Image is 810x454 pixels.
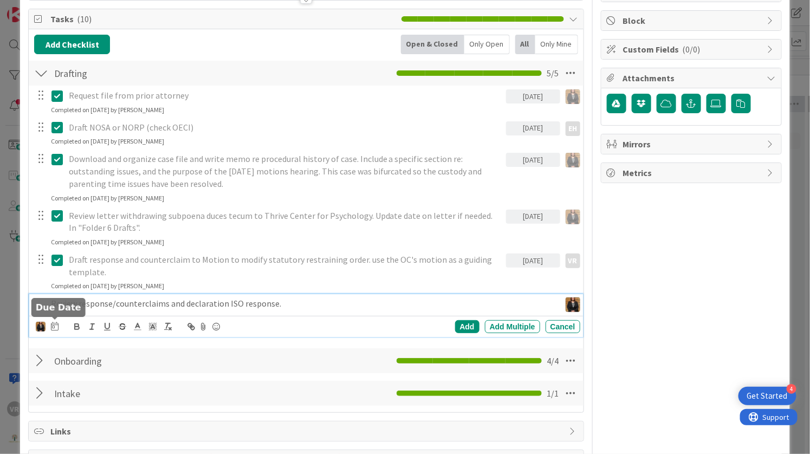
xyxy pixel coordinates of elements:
span: Links [50,425,563,438]
p: Draft NOSA or NORP (check OECI) [69,121,502,134]
div: [DATE] [506,89,560,103]
p: Draft response and counterclaim to Motion to modify statutory restraining order. use the OC's mot... [69,254,502,278]
img: KS [566,89,580,104]
div: 4 [787,384,796,394]
span: Block [623,14,762,27]
p: Download and organize case file and write memo re procedural history of case. Include a specific ... [69,153,502,190]
button: Add Checklist [34,35,110,54]
div: [DATE] [506,254,560,268]
span: ( 10 ) [77,14,92,24]
div: Completed on [DATE] by [PERSON_NAME] [51,105,164,115]
div: Add Multiple [485,320,540,333]
div: Completed on [DATE] by [PERSON_NAME] [51,137,164,146]
div: All [515,35,535,54]
h5: Due Date [36,302,81,313]
span: 4 / 4 [547,354,559,367]
div: [DATE] [506,153,560,167]
span: Support [23,2,49,15]
img: KS [566,210,580,224]
span: Attachments [623,72,762,85]
span: ( 0/0 ) [683,44,701,55]
img: KS [566,297,580,312]
div: EH [566,121,580,136]
div: [DATE] [506,121,560,135]
span: Custom Fields [623,43,762,56]
input: Add Checklist... [50,384,286,403]
img: KS [36,322,46,332]
div: Open Get Started checklist, remaining modules: 4 [738,387,796,405]
div: Add [455,320,479,333]
span: Mirrors [623,138,762,151]
span: Metrics [623,166,762,179]
div: Only Open [464,35,510,54]
span: 1 / 1 [547,387,559,400]
img: KS [566,153,580,167]
p: Request file from prior attorney [69,89,502,102]
span: Tasks [50,12,396,25]
div: Open & Closed [401,35,464,54]
p: Review response/counterclaims and declaration ISO response. [51,297,555,310]
p: Review letter withdrawing subpoena duces tecum to Thrive Center for Psychology. Update date on le... [69,210,502,234]
div: VR [566,254,580,268]
div: Get Started [747,391,788,401]
input: Add Checklist... [50,63,286,83]
div: [DATE] [506,210,560,224]
div: Only Mine [535,35,578,54]
div: Completed on [DATE] by [PERSON_NAME] [51,281,164,291]
div: Cancel [546,320,580,333]
span: 5 / 5 [547,67,559,80]
div: Completed on [DATE] by [PERSON_NAME] [51,237,164,247]
div: Completed on [DATE] by [PERSON_NAME] [51,193,164,203]
input: Add Checklist... [50,351,286,371]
